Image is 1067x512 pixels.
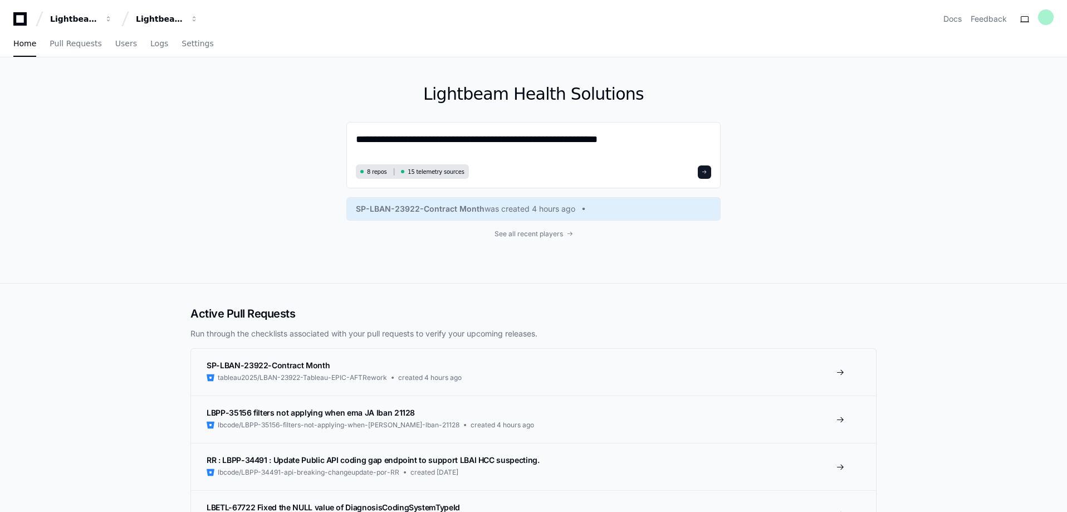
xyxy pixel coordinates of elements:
[218,373,387,382] span: tableau2025/LBAN-23922-Tableau-EPIC-AFTRework
[182,40,213,47] span: Settings
[191,396,876,443] a: LBPP-35156 filters not applying when ema JA lban 21128lbcode/LBPP-35156-filters-not-applying-when...
[943,13,962,25] a: Docs
[50,31,101,57] a: Pull Requests
[346,230,721,238] a: See all recent players
[115,40,137,47] span: Users
[408,168,464,176] span: 15 telemetry sources
[190,328,877,339] p: Run through the checklists associated with your pull requests to verify your upcoming releases.
[150,31,168,57] a: Logs
[207,360,330,370] span: SP-LBAN-23922-Contract Month
[150,40,168,47] span: Logs
[50,40,101,47] span: Pull Requests
[50,13,98,25] div: Lightbeam Health
[115,31,137,57] a: Users
[13,31,36,57] a: Home
[218,421,459,430] span: lbcode/LBPP-35156-filters-not-applying-when-[PERSON_NAME]-lban-21128
[971,13,1007,25] button: Feedback
[484,203,575,214] span: was created 4 hours ago
[207,455,540,465] span: RR : LBPP-34491 : Update Public API coding gap endpoint to support LBAI HCC suspecting.
[207,408,415,417] span: LBPP-35156 filters not applying when ema JA lban 21128
[131,9,203,29] button: Lightbeam Health Solutions
[191,443,876,490] a: RR : LBPP-34491 : Update Public API coding gap endpoint to support LBAI HCC suspecting.lbcode/LBP...
[356,203,711,214] a: SP-LBAN-23922-Contract Monthwas created 4 hours ago
[356,203,484,214] span: SP-LBAN-23922-Contract Month
[13,40,36,47] span: Home
[182,31,213,57] a: Settings
[471,421,534,430] span: created 4 hours ago
[191,349,876,396] a: SP-LBAN-23922-Contract Monthtableau2025/LBAN-23922-Tableau-EPIC-AFTReworkcreated 4 hours ago
[367,168,387,176] span: 8 repos
[398,373,462,382] span: created 4 hours ago
[207,503,460,512] span: LBETL-67722 Fixed the NULL value of DiagnosisCodingSystemTypeId
[190,306,877,321] h2: Active Pull Requests
[218,468,399,477] span: lbcode/LBPP-34491-api-breaking-changeupdate-por-RR
[346,84,721,104] h1: Lightbeam Health Solutions
[136,13,184,25] div: Lightbeam Health Solutions
[410,468,458,477] span: created [DATE]
[46,9,117,29] button: Lightbeam Health
[495,230,563,238] span: See all recent players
